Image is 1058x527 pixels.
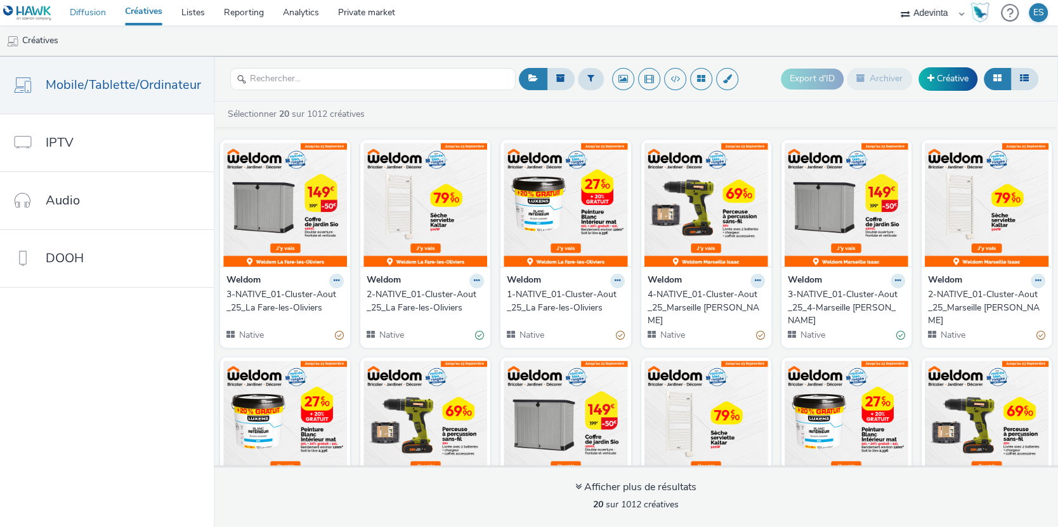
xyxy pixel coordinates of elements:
[918,67,977,90] a: Créative
[788,288,905,327] a: 3-NATIVE_01-Cluster-Aout_25_4-Marseille [PERSON_NAME]
[928,274,962,288] strong: Weldom
[223,143,347,267] img: 3-NATIVE_01-Cluster-Aout_25_La Fare-les-Oliviers visual
[644,361,768,484] img: 2-NATIVE_01-Cluster-Aout_25_Marseille Saint-Barnabé visual
[504,143,627,267] img: 1-NATIVE_01-Cluster-Aout_25_La Fare-les-Oliviers visual
[847,68,912,90] button: Archiver
[507,288,624,314] a: 1-NATIVE_01-Cluster-Aout_25_La Fare-les-Oliviers
[785,361,908,484] img: 1-NATIVE_01-Cluster-Aout_25_Marseille Saint-Barnabé visual
[226,108,370,120] a: Sélectionner sur 1012 créatives
[518,329,544,341] span: Native
[226,274,261,288] strong: Weldom
[756,328,765,342] div: Partiellement valide
[575,480,696,495] div: Afficher plus de résultats
[785,143,908,267] img: 3-NATIVE_01-Cluster-Aout_25_4-Marseille Isaac visual
[644,143,768,267] img: 4-NATIVE_01-Cluster-Aout_25_Marseille Isaac visual
[1010,68,1038,90] button: Liste
[238,329,264,341] span: Native
[507,288,619,314] div: 1-NATIVE_01-Cluster-Aout_25_La Fare-les-Oliviers
[593,498,679,510] span: sur 1012 créatives
[378,329,404,341] span: Native
[648,274,682,288] strong: Weldom
[475,328,484,342] div: Valide
[6,35,19,48] img: mobile
[226,288,339,314] div: 3-NATIVE_01-Cluster-Aout_25_La Fare-les-Oliviers
[984,68,1011,90] button: Grille
[593,498,603,510] strong: 20
[928,288,1045,327] a: 2-NATIVE_01-Cluster-Aout_25_Marseille [PERSON_NAME]
[925,143,1048,267] img: 2-NATIVE_01-Cluster-Aout_25_Marseille Isaac visual
[970,3,995,23] a: Hawk Academy
[1036,328,1045,342] div: Partiellement valide
[46,133,74,152] span: IPTV
[46,249,84,267] span: DOOH
[226,288,344,314] a: 3-NATIVE_01-Cluster-Aout_25_La Fare-les-Oliviers
[925,361,1048,484] img: 4-NATIVE_01-Cluster-Aout_25_Marseille Sébastopol visual
[230,68,516,90] input: Rechercher...
[46,191,80,210] span: Audio
[367,288,484,314] a: 2-NATIVE_01-Cluster-Aout_25_La Fare-les-Oliviers
[896,328,905,342] div: Valide
[616,328,625,342] div: Partiellement valide
[504,361,627,484] img: 3-NATIVE_01-Cluster-Aout_25_Marseille Saint-Barnabé visual
[648,288,765,327] a: 4-NATIVE_01-Cluster-Aout_25_Marseille [PERSON_NAME]
[367,274,401,288] strong: Weldom
[367,288,479,314] div: 2-NATIVE_01-Cluster-Aout_25_La Fare-les-Oliviers
[781,69,844,89] button: Export d'ID
[363,361,487,484] img: 4-NATIVE_01-Cluster-Aout_25_Marseille Saint-Barnabé visual
[279,108,289,120] strong: 20
[1033,3,1044,22] div: ES
[970,3,989,23] img: Hawk Academy
[799,329,825,341] span: Native
[788,274,822,288] strong: Weldom
[363,143,487,267] img: 2-NATIVE_01-Cluster-Aout_25_La Fare-les-Oliviers visual
[659,329,685,341] span: Native
[788,288,900,327] div: 3-NATIVE_01-Cluster-Aout_25_4-Marseille [PERSON_NAME]
[46,76,201,94] span: Mobile/Tablette/Ordinateur
[648,288,760,327] div: 4-NATIVE_01-Cluster-Aout_25_Marseille [PERSON_NAME]
[335,328,344,342] div: Partiellement valide
[928,288,1040,327] div: 2-NATIVE_01-Cluster-Aout_25_Marseille [PERSON_NAME]
[3,5,52,21] img: undefined Logo
[223,361,347,484] img: 1-NATIVE_01-Cluster-Aout_25_Marseille Isaac visual
[939,329,965,341] span: Native
[507,274,541,288] strong: Weldom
